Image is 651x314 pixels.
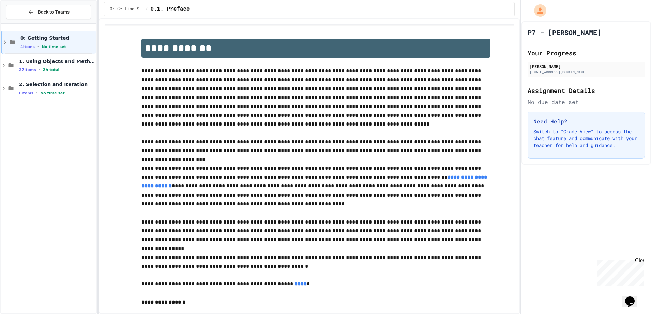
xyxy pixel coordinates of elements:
span: / [145,6,148,12]
iframe: chat widget [622,287,644,307]
h1: P7 - [PERSON_NAME] [528,28,601,37]
span: • [39,67,40,72]
span: 0: Getting Started [110,6,142,12]
iframe: chat widget [594,257,644,286]
span: 6 items [19,91,33,95]
span: 1. Using Objects and Methods [19,58,95,64]
span: 2. Selection and Iteration [19,81,95,87]
span: 2h total [43,68,60,72]
button: Back to Teams [6,5,91,19]
span: • [37,44,39,49]
span: Back to Teams [38,9,70,16]
div: Chat with us now!Close [3,3,47,43]
span: • [36,90,37,96]
div: [EMAIL_ADDRESS][DOMAIN_NAME] [530,70,643,75]
h2: Your Progress [528,48,645,58]
span: 0: Getting Started [20,35,95,41]
div: No due date set [528,98,645,106]
span: 4 items [20,45,35,49]
p: Switch to "Grade View" to access the chat feature and communicate with your teacher for help and ... [533,128,639,149]
span: 27 items [19,68,36,72]
div: [PERSON_NAME] [530,63,643,69]
div: My Account [527,3,548,18]
span: No time set [40,91,65,95]
span: 0.1. Preface [151,5,190,13]
h2: Assignment Details [528,86,645,95]
h3: Need Help? [533,117,639,126]
span: No time set [42,45,66,49]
